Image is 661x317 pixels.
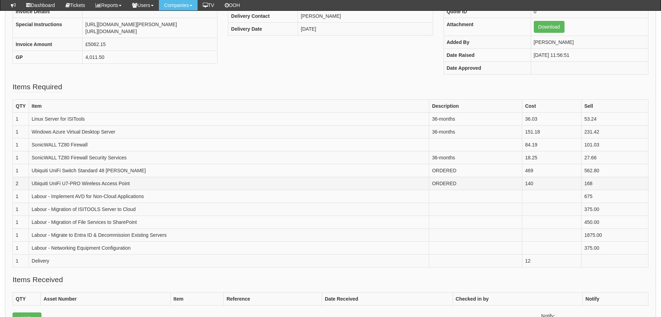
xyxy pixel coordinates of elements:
td: 151.18 [522,126,581,138]
td: 1 [13,242,29,255]
td: 1875.00 [581,229,648,242]
td: Ubiquiti UniFi U7-PRO Wireless Access Point [29,177,429,190]
td: Linux Server for ISITools [29,113,429,126]
td: 1 [13,255,29,267]
td: 36-months [429,151,522,164]
td: 1 [13,113,29,126]
td: 1 [13,216,29,229]
td: 84.19 [522,138,581,151]
td: [PERSON_NAME] [531,36,648,49]
th: Asset Number [41,293,171,305]
th: Delivery Contact [228,9,298,22]
td: 27.66 [581,151,648,164]
td: 231.42 [581,126,648,138]
th: Date Approved [444,62,531,75]
td: [PERSON_NAME] [298,9,433,22]
a: Download [534,21,564,33]
td: Delivery [29,255,429,267]
td: 450.00 [581,216,648,229]
td: ORDERED [429,177,522,190]
td: [URL][DOMAIN_NAME][PERSON_NAME] [URL][DOMAIN_NAME] [83,18,217,38]
td: 140 [522,177,581,190]
td: 1 [13,138,29,151]
td: Labour - Migrate to Entra ID & Decommission Existing Servers [29,229,429,242]
th: Notify [583,293,648,305]
td: 2 [13,177,29,190]
th: Date Received [322,293,453,305]
td: 1 [13,203,29,216]
th: Special Instructions [13,18,83,38]
legend: Items Required [13,82,62,92]
td: 1 [13,164,29,177]
td: Labour - Implement AVD for Non-Cloud Applications [29,190,429,203]
th: QTY [13,293,41,305]
th: QTY [13,100,29,113]
th: GP [13,51,83,64]
td: 168 [581,177,648,190]
th: Item [170,293,224,305]
th: Invoice Details [13,5,83,18]
td: 18.25 [522,151,581,164]
th: Cost [522,100,581,113]
th: Description [429,100,522,113]
th: Delivery Date [228,22,298,35]
td: Labour - Migration of ISITOOLS Server to Cloud [29,203,429,216]
td: 1 [13,229,29,242]
td: Windows Azure Virtual Desktop Server [29,126,429,138]
th: Invoice Amount [13,38,83,51]
th: Quote ID [444,5,531,18]
th: Date Raised [444,49,531,62]
th: Item [29,100,429,113]
td: Labour - Networking Equipment Configuration [29,242,429,255]
th: Reference [224,293,322,305]
td: ORDERED [429,164,522,177]
td: 1 [13,151,29,164]
th: Added By [444,36,531,49]
td: 101.03 [581,138,648,151]
td: 1 [13,126,29,138]
td: 675 [581,190,648,203]
td: 36-months [429,113,522,126]
td: [DATE] [298,22,433,35]
td: 1 [13,190,29,203]
td: 375.00 [581,203,648,216]
th: Checked in by [453,293,583,305]
td: 36.03 [522,113,581,126]
td: 562.80 [581,164,648,177]
td: 4,011.50 [83,51,217,64]
td: 0 [531,5,648,18]
td: 12 [522,255,581,267]
td: Labour - Migration of File Services to SharePoint [29,216,429,229]
td: SonicWALL TZ80 Firewall [29,138,429,151]
th: Attachment [444,18,531,36]
th: Sell [581,100,648,113]
td: Ubiquiti UniFi Switch Standard 48 [PERSON_NAME] [29,164,429,177]
legend: Items Received [13,274,63,285]
td: SonicWALL TZ80 Firewall Security Services [29,151,429,164]
td: £5062.15 [83,38,217,51]
td: 469 [522,164,581,177]
td: 36-months [429,126,522,138]
td: [DATE] 11:56:51 [531,49,648,62]
td: 53.24 [581,113,648,126]
td: 375.00 [581,242,648,255]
